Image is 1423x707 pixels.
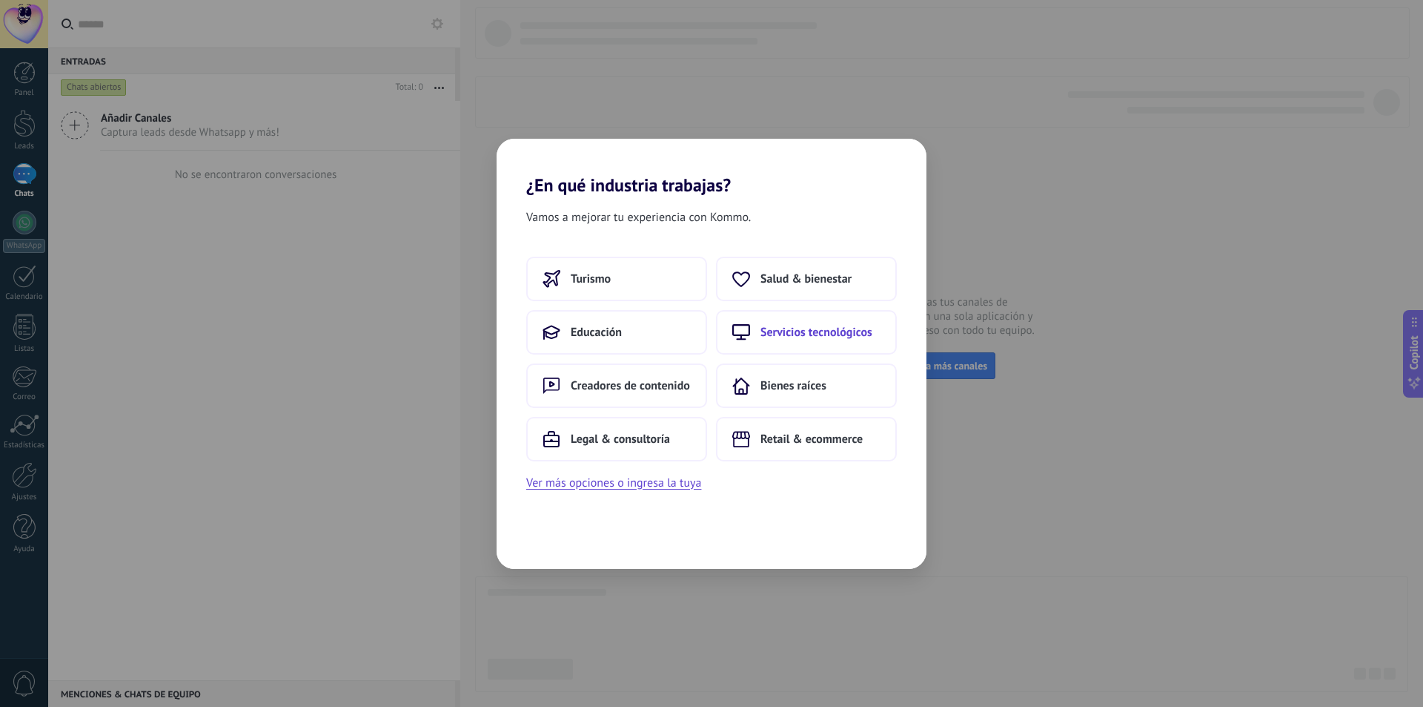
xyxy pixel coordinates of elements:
button: Educación [526,310,707,355]
button: Turismo [526,257,707,301]
span: Bienes raíces [760,378,826,393]
button: Ver más opciones o ingresa la tuya [526,473,701,493]
button: Legal & consultoría [526,417,707,461]
button: Salud & bienestar [716,257,897,301]
button: Creadores de contenido [526,364,707,408]
button: Retail & ecommerce [716,417,897,461]
button: Bienes raíces [716,364,897,408]
button: Servicios tecnológicos [716,310,897,355]
span: Legal & consultoría [571,432,670,447]
span: Salud & bienestar [760,272,852,286]
span: Servicios tecnológicos [760,325,872,340]
span: Retail & ecommerce [760,432,863,447]
span: Creadores de contenido [571,378,690,393]
span: Vamos a mejorar tu experiencia con Kommo. [526,208,751,227]
span: Educación [571,325,622,340]
span: Turismo [571,272,611,286]
h2: ¿En qué industria trabajas? [497,139,926,196]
